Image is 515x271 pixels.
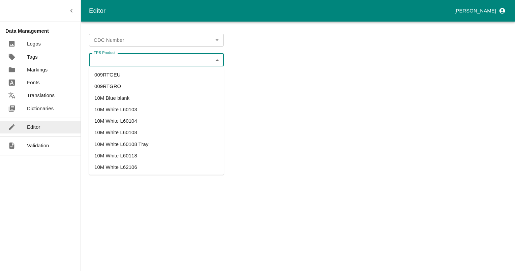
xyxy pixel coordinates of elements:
[89,115,224,127] li: 10M White L60104
[452,5,507,17] button: profile
[27,53,38,61] p: Tags
[89,81,224,92] li: 009RTGRO
[89,150,224,161] li: 10M White L60118
[27,123,40,131] p: Editor
[27,79,40,86] p: Fonts
[27,92,55,99] p: Translations
[27,40,41,48] p: Logos
[89,6,452,16] div: Editor
[89,173,224,184] li: 10S Blank
[213,55,221,64] button: Close
[89,104,224,115] li: 10M White L60103
[454,7,496,14] p: [PERSON_NAME]
[89,92,224,103] li: 10M Blue blank
[89,138,224,150] li: 10M White L60108 Tray
[89,161,224,173] li: 10M White L62106
[27,66,48,73] p: Markings
[27,105,54,112] p: Dictionaries
[213,36,221,44] button: Open
[5,27,81,35] p: Data Management
[89,69,224,81] li: 009RTGEU
[89,127,224,138] li: 10M White L60108
[94,50,115,56] label: TPS Product
[27,142,49,149] p: Validation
